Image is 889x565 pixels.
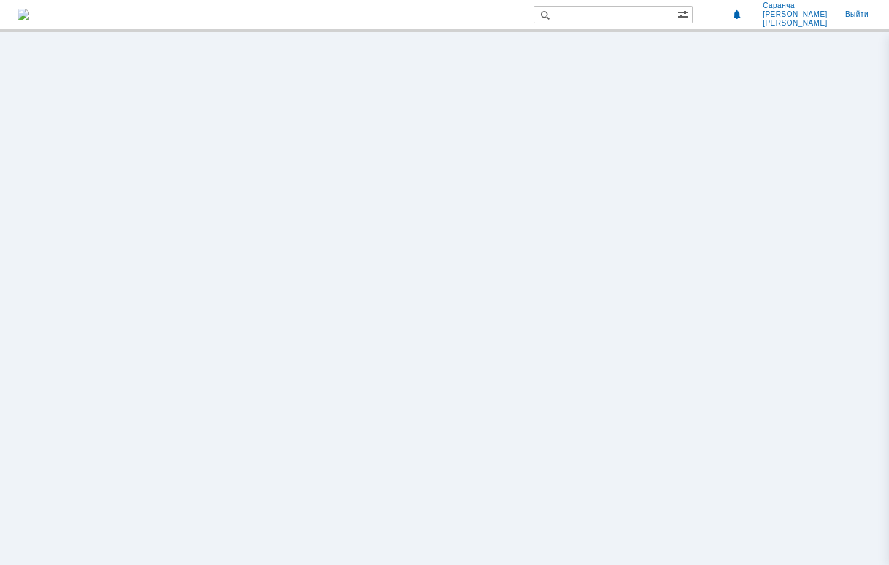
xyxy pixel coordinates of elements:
span: Расширенный поиск [677,7,692,20]
span: [PERSON_NAME] [763,10,828,19]
a: Перейти на домашнюю страницу [18,9,29,20]
span: [PERSON_NAME] [763,19,828,28]
img: logo [18,9,29,20]
span: Саранча [763,1,828,10]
